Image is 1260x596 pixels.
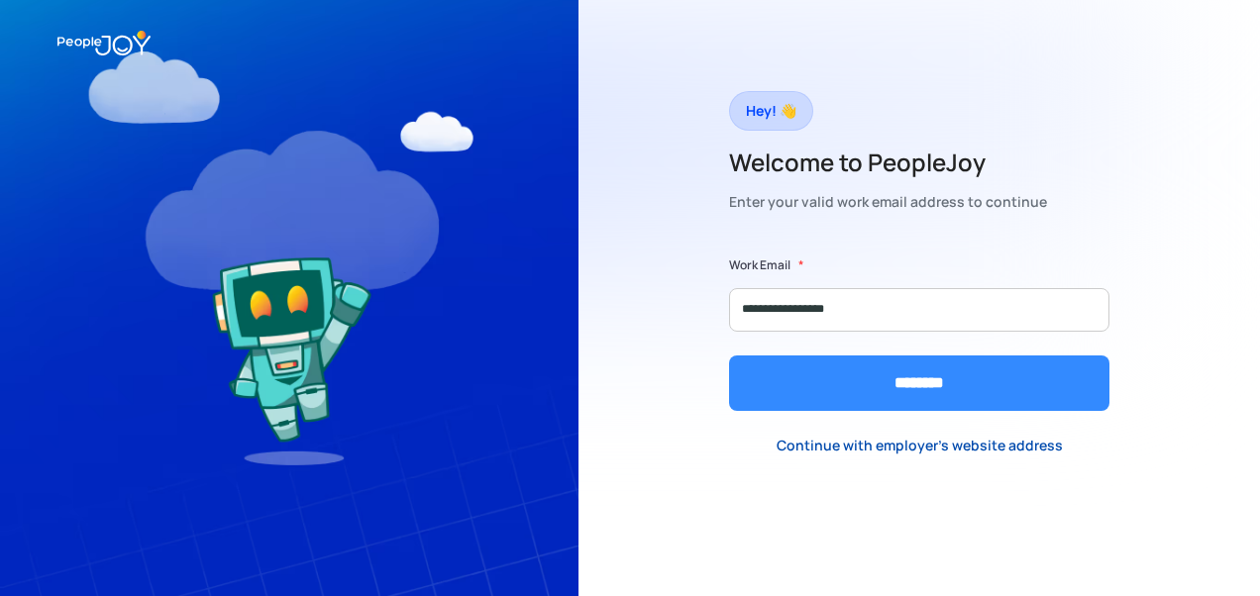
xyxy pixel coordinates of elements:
a: Continue with employer's website address [761,426,1079,466]
h2: Welcome to PeopleJoy [729,147,1047,178]
form: Form [729,255,1109,411]
div: Hey! 👋 [746,97,796,125]
div: Continue with employer's website address [777,436,1063,455]
div: Enter your valid work email address to continue [729,188,1047,216]
label: Work Email [729,255,790,275]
